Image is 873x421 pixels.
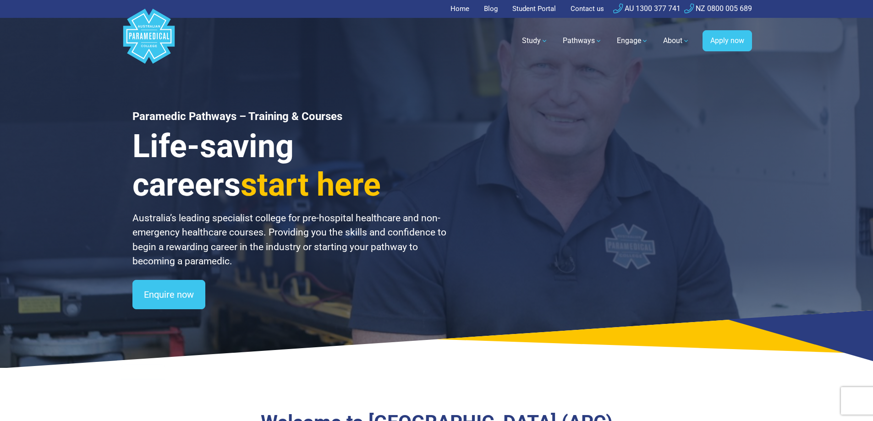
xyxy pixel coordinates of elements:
[241,166,381,203] span: start here
[703,30,752,51] a: Apply now
[132,280,205,309] a: Enquire now
[121,18,176,64] a: Australian Paramedical College
[611,28,654,54] a: Engage
[132,211,448,269] p: Australia’s leading specialist college for pre-hospital healthcare and non-emergency healthcare c...
[658,28,695,54] a: About
[557,28,608,54] a: Pathways
[132,127,448,204] h3: Life-saving careers
[684,4,752,13] a: NZ 0800 005 689
[132,110,448,123] h1: Paramedic Pathways – Training & Courses
[516,28,554,54] a: Study
[613,4,681,13] a: AU 1300 377 741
